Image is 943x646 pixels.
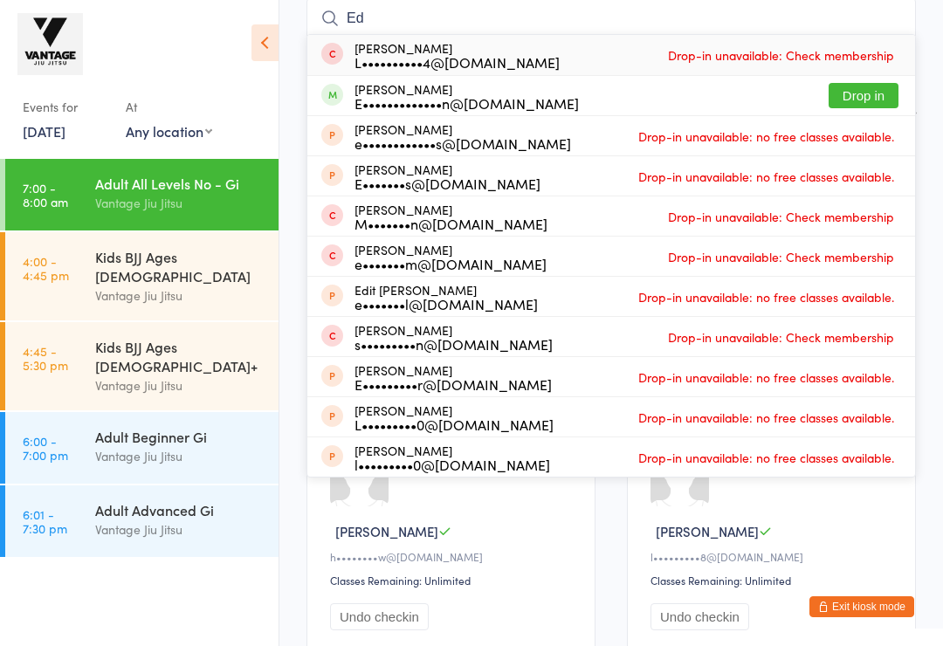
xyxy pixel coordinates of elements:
[5,412,279,484] a: 6:00 -7:00 pmAdult Beginner GiVantage Jiu Jitsu
[17,13,83,75] img: Vantage Jiu Jitsu
[5,322,279,410] a: 4:45 -5:30 pmKids BJJ Ages [DEMOGRAPHIC_DATA]+Vantage Jiu Jitsu
[5,159,279,230] a: 7:00 -8:00 amAdult All Levels No - GiVantage Jiu Jitsu
[354,82,579,110] div: [PERSON_NAME]
[354,363,552,391] div: [PERSON_NAME]
[330,573,577,588] div: Classes Remaining: Unlimited
[23,93,108,121] div: Events for
[650,573,898,588] div: Classes Remaining: Unlimited
[95,285,264,306] div: Vantage Jiu Jitsu
[23,254,69,282] time: 4:00 - 4:45 pm
[23,507,67,535] time: 6:01 - 7:30 pm
[354,457,550,471] div: l•••••••••0@[DOMAIN_NAME]
[354,122,571,150] div: [PERSON_NAME]
[330,603,429,630] button: Undo checkin
[95,446,264,466] div: Vantage Jiu Jitsu
[354,443,550,471] div: [PERSON_NAME]
[634,284,898,310] span: Drop-in unavailable: no free classes available.
[330,549,577,564] div: h••••••••w@[DOMAIN_NAME]
[354,257,547,271] div: e•••••••m@[DOMAIN_NAME]
[354,297,538,311] div: e•••••••l@[DOMAIN_NAME]
[5,232,279,320] a: 4:00 -4:45 pmKids BJJ Ages [DEMOGRAPHIC_DATA]Vantage Jiu Jitsu
[664,244,898,270] span: Drop-in unavailable: Check membership
[354,283,538,311] div: Edit [PERSON_NAME]
[634,364,898,390] span: Drop-in unavailable: no free classes available.
[95,519,264,539] div: Vantage Jiu Jitsu
[126,93,212,121] div: At
[95,375,264,395] div: Vantage Jiu Jitsu
[664,324,898,350] span: Drop-in unavailable: Check membership
[656,522,759,540] span: [PERSON_NAME]
[354,41,560,69] div: [PERSON_NAME]
[634,123,898,149] span: Drop-in unavailable: no free classes available.
[354,55,560,69] div: L••••••••••4@[DOMAIN_NAME]
[23,121,65,141] a: [DATE]
[809,596,914,617] button: Exit kiosk mode
[354,136,571,150] div: e••••••••••••s@[DOMAIN_NAME]
[5,485,279,557] a: 6:01 -7:30 pmAdult Advanced GiVantage Jiu Jitsu
[95,193,264,213] div: Vantage Jiu Jitsu
[664,42,898,68] span: Drop-in unavailable: Check membership
[650,603,749,630] button: Undo checkin
[95,500,264,519] div: Adult Advanced Gi
[634,163,898,189] span: Drop-in unavailable: no free classes available.
[354,417,554,431] div: L•••••••••0@[DOMAIN_NAME]
[354,203,547,230] div: [PERSON_NAME]
[23,181,68,209] time: 7:00 - 8:00 am
[354,377,552,391] div: E•••••••••r@[DOMAIN_NAME]
[354,162,540,190] div: [PERSON_NAME]
[354,176,540,190] div: E•••••••s@[DOMAIN_NAME]
[354,96,579,110] div: E•••••••••••••n@[DOMAIN_NAME]
[95,247,264,285] div: Kids BJJ Ages [DEMOGRAPHIC_DATA]
[354,323,553,351] div: [PERSON_NAME]
[95,337,264,375] div: Kids BJJ Ages [DEMOGRAPHIC_DATA]+
[650,549,898,564] div: l•••••••••8@[DOMAIN_NAME]
[354,243,547,271] div: [PERSON_NAME]
[664,203,898,230] span: Drop-in unavailable: Check membership
[126,121,212,141] div: Any location
[95,174,264,193] div: Adult All Levels No - Gi
[95,427,264,446] div: Adult Beginner Gi
[335,522,438,540] span: [PERSON_NAME]
[634,404,898,430] span: Drop-in unavailable: no free classes available.
[354,403,554,431] div: [PERSON_NAME]
[829,83,898,108] button: Drop in
[634,444,898,471] span: Drop-in unavailable: no free classes available.
[354,337,553,351] div: s•••••••••n@[DOMAIN_NAME]
[23,344,68,372] time: 4:45 - 5:30 pm
[354,216,547,230] div: M•••••••n@[DOMAIN_NAME]
[23,434,68,462] time: 6:00 - 7:00 pm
